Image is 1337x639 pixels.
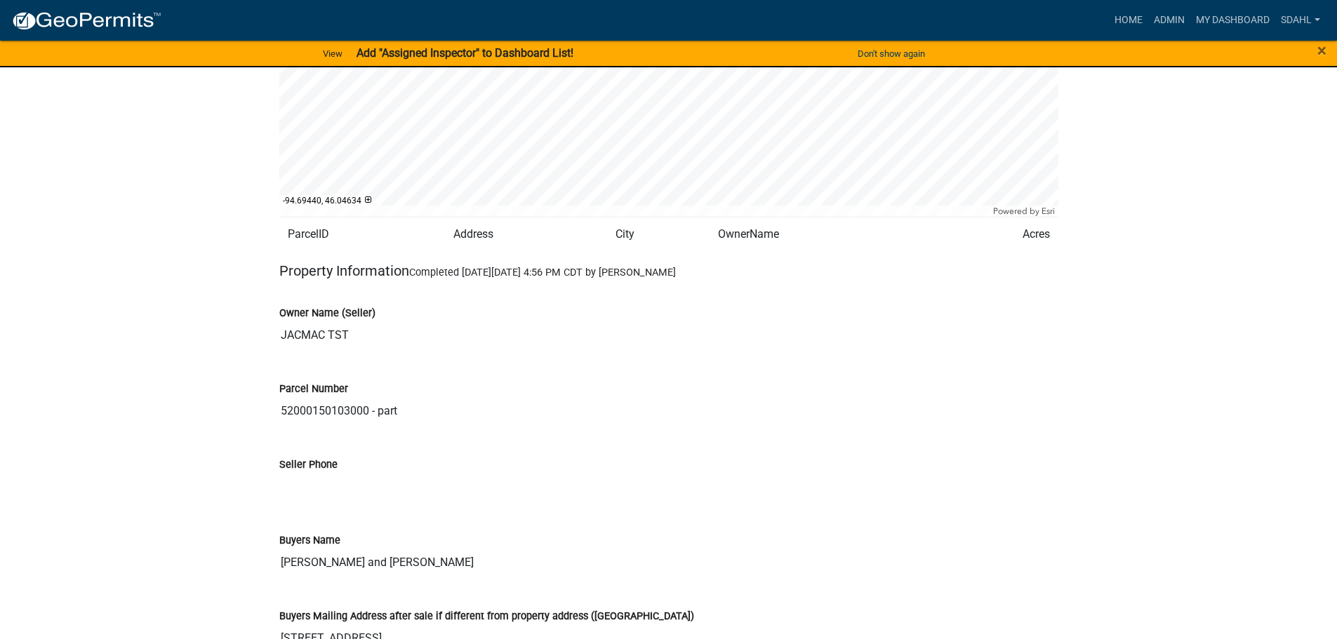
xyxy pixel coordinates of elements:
[279,536,340,546] label: Buyers Name
[1190,7,1275,34] a: My Dashboard
[279,217,446,252] td: ParcelID
[932,217,1058,252] td: Acres
[279,309,375,318] label: Owner Name (Seller)
[1148,7,1190,34] a: Admin
[1275,7,1326,34] a: sdahl
[1042,206,1055,216] a: Esri
[317,42,348,65] a: View
[279,262,1058,279] h5: Property Information
[1317,41,1326,60] span: ×
[279,612,694,621] label: Buyers Mailing Address after sale if different from property address ([GEOGRAPHIC_DATA])
[279,460,338,470] label: Seller Phone
[710,217,932,252] td: OwnerName
[409,267,676,278] span: Completed [DATE][DATE] 4:56 PM CDT by [PERSON_NAME]
[279,384,348,394] label: Parcel Number
[1317,42,1326,59] button: Close
[852,42,931,65] button: Don't show again
[1109,7,1148,34] a: Home
[445,217,607,252] td: Address
[357,46,573,60] strong: Add "Assigned Inspector" to Dashboard List!
[990,206,1058,217] div: Powered by
[607,217,710,252] td: City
